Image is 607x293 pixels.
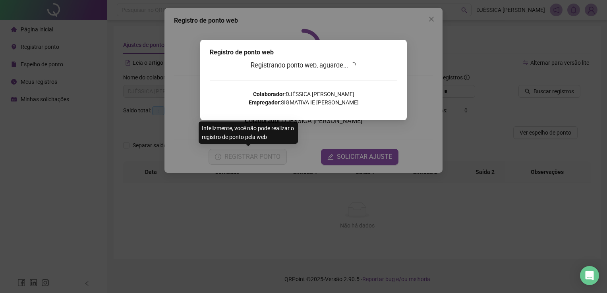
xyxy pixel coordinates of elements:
[580,266,599,285] div: Open Intercom Messenger
[210,48,397,57] div: Registro de ponto web
[210,90,397,107] p: : DJÉSSICA [PERSON_NAME] : SIGMATIVA IE [PERSON_NAME]
[210,60,397,71] h3: Registrando ponto web, aguarde...
[349,61,357,69] span: loading
[199,121,298,144] div: Infelizmente, você não pode realizar o registro de ponto pela web
[253,91,284,97] strong: Colaborador
[249,99,280,106] strong: Empregador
